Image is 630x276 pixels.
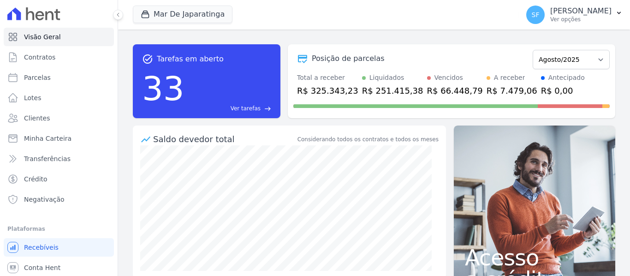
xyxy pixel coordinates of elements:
[427,84,483,97] div: R$ 66.448,79
[362,84,423,97] div: R$ 251.415,38
[487,84,537,97] div: R$ 7.479,06
[519,2,630,28] button: SF [PERSON_NAME] Ver opções
[24,154,71,163] span: Transferências
[24,114,50,123] span: Clientes
[548,73,585,83] div: Antecipado
[4,129,114,148] a: Minha Carteira
[142,54,153,65] span: task_alt
[541,84,585,97] div: R$ 0,00
[231,104,261,113] span: Ver tarefas
[4,89,114,107] a: Lotes
[153,133,296,145] div: Saldo devedor total
[264,105,271,112] span: east
[188,104,271,113] a: Ver tarefas east
[434,73,463,83] div: Vencidos
[4,68,114,87] a: Parcelas
[4,190,114,209] a: Negativação
[24,195,65,204] span: Negativação
[465,246,604,269] span: Acesso
[24,32,61,42] span: Visão Geral
[157,54,224,65] span: Tarefas em aberto
[24,263,60,272] span: Conta Hent
[7,223,110,234] div: Plataformas
[24,134,71,143] span: Minha Carteira
[24,93,42,102] span: Lotes
[142,65,184,113] div: 33
[24,243,59,252] span: Recebíveis
[24,73,51,82] span: Parcelas
[4,109,114,127] a: Clientes
[4,48,114,66] a: Contratos
[24,53,55,62] span: Contratos
[4,170,114,188] a: Crédito
[550,6,612,16] p: [PERSON_NAME]
[550,16,612,23] p: Ver opções
[297,135,439,144] div: Considerando todos os contratos e todos os meses
[369,73,404,83] div: Liquidados
[297,73,358,83] div: Total a receber
[4,28,114,46] a: Visão Geral
[297,84,358,97] div: R$ 325.343,23
[4,238,114,257] a: Recebíveis
[24,174,48,184] span: Crédito
[133,6,232,23] button: Mar De Japaratinga
[494,73,525,83] div: A receber
[532,12,540,18] span: SF
[4,150,114,168] a: Transferências
[312,53,385,64] div: Posição de parcelas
